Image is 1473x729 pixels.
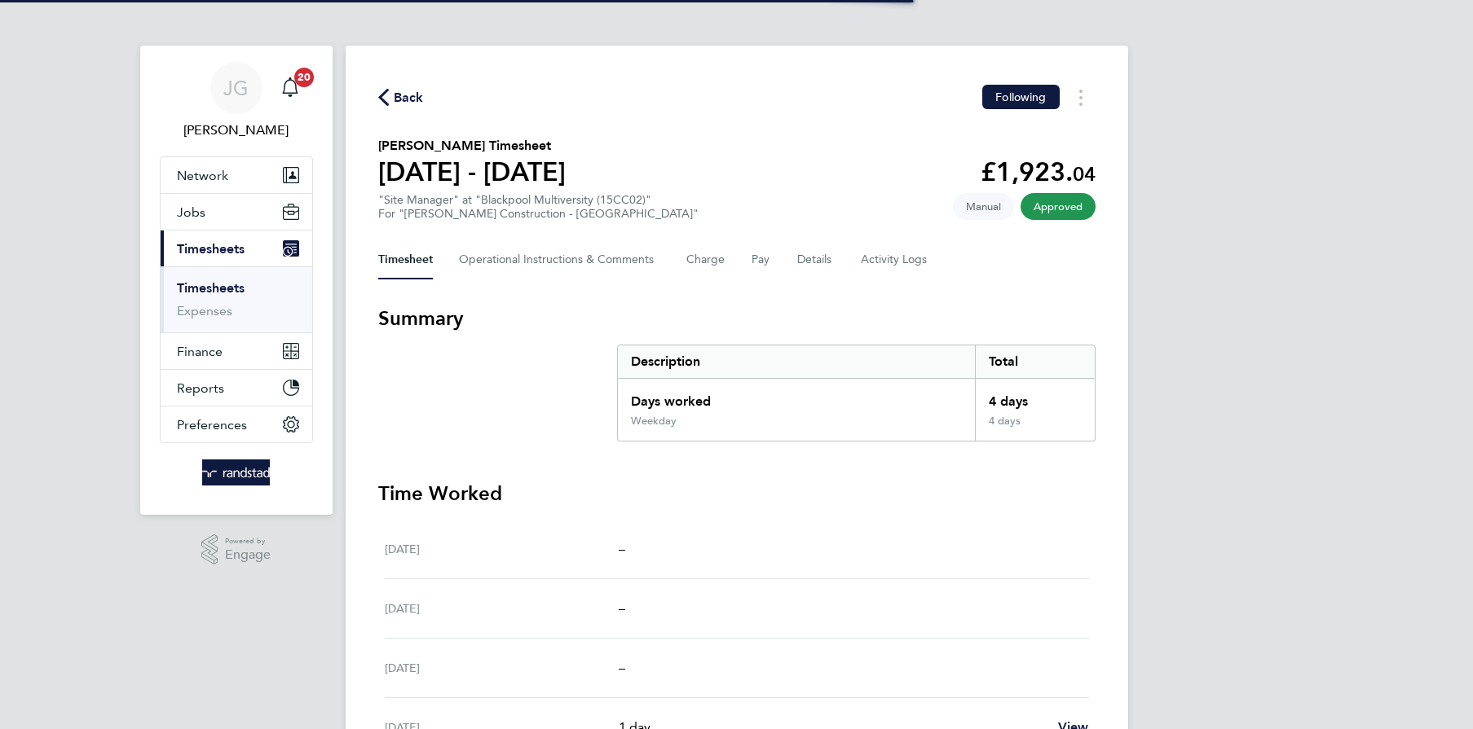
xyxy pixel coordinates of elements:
[861,240,929,279] button: Activity Logs
[177,380,224,396] span: Reports
[161,157,312,193] button: Network
[177,303,232,318] a: Expenses
[1073,162,1096,186] span: 04
[385,539,620,559] div: [DATE]
[161,266,312,332] div: Timesheets
[177,280,245,296] a: Timesheets
[686,240,725,279] button: Charge
[619,660,625,675] span: –
[618,379,976,415] div: Days worked
[797,240,835,279] button: Details
[160,62,313,140] a: JG[PERSON_NAME]
[140,46,333,515] nav: Main navigation
[177,417,247,433] span: Preferences
[631,415,677,428] div: Weekday
[385,658,620,678] div: [DATE]
[618,345,976,378] div: Description
[225,534,271,548] span: Powered by
[975,379,1094,415] div: 4 days
[161,370,312,406] button: Reports
[161,194,312,230] button: Jobs
[378,87,424,108] button: Back
[160,459,313,485] a: Go to home page
[161,333,312,369] button: Finance
[161,406,312,442] button: Preferences
[177,344,223,359] span: Finance
[161,231,312,266] button: Timesheets
[378,156,566,188] h1: [DATE] - [DATE]
[995,90,1046,104] span: Following
[177,168,228,183] span: Network
[378,207,699,221] div: For "[PERSON_NAME] Construction - [GEOGRAPHIC_DATA]"
[378,136,566,156] h2: [PERSON_NAME] Timesheet
[752,240,771,279] button: Pay
[294,68,314,87] span: 20
[177,241,245,257] span: Timesheets
[225,548,271,562] span: Engage
[378,305,1096,332] h3: Summary
[1021,193,1096,220] span: This timesheet has been approved.
[160,121,313,140] span: Joe Gill
[617,345,1096,441] div: Summary
[177,204,205,220] span: Jobs
[394,88,424,108] span: Back
[975,415,1094,441] div: 4 days
[619,541,625,556] span: –
[201,534,271,565] a: Powered byEngage
[378,481,1096,507] h3: Time Worked
[953,193,1014,220] span: This timesheet was manually created.
[385,599,620,618] div: [DATE]
[223,77,249,99] span: JG
[1066,85,1096,110] button: Timesheets Menu
[378,240,433,279] button: Timesheet
[378,193,699,221] div: "Site Manager" at "Blackpool Multiversity (15CC02)"
[981,156,1096,187] app-decimal: £1,923.
[975,345,1094,378] div: Total
[202,459,270,485] img: randstad-logo-retina.png
[619,600,625,616] span: –
[982,85,1059,109] button: Following
[459,240,660,279] button: Operational Instructions & Comments
[274,62,307,114] a: 20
